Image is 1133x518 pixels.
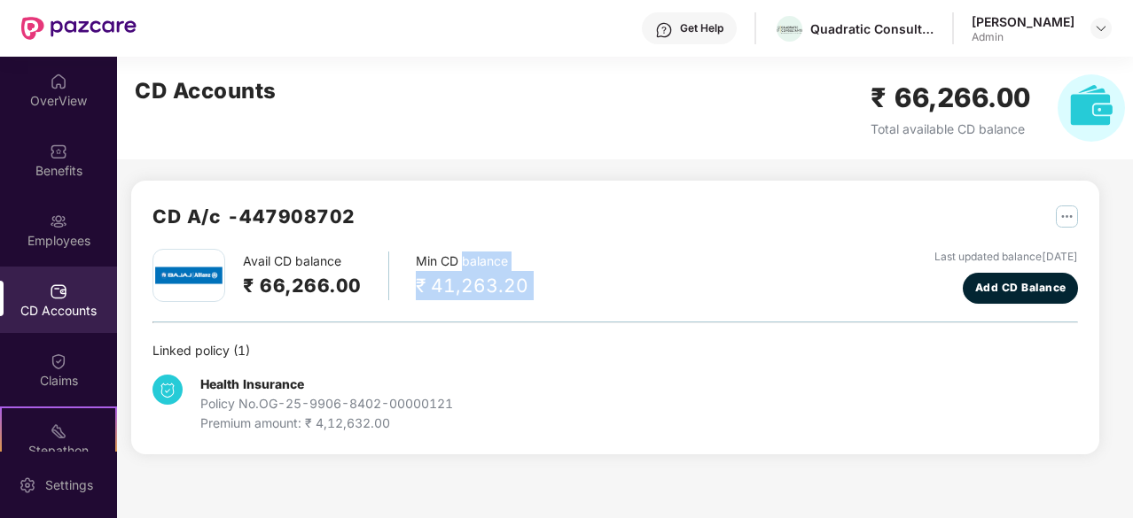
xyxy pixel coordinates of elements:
[50,282,67,300] img: svg+xml;base64,PHN2ZyBpZD0iQ0RfQWNjb3VudHMiIGRhdGEtbmFtZT0iQ0QgQWNjb3VudHMiIHhtbG5zPSJodHRwOi8vd3...
[21,17,137,40] img: New Pazcare Logo
[1056,205,1078,228] img: svg+xml;base64,PHN2ZyB4bWxucz0iaHR0cDovL3d3dy53My5vcmcvMjAwMC9zdmciIHdpZHRoPSIyNSIgaGVpZ2h0PSIyNS...
[50,143,67,160] img: svg+xml;base64,PHN2ZyBpZD0iQmVuZWZpdHMiIHhtbG5zPSJodHRwOi8vd3d3LnczLm9yZy8yMDAwL3N2ZyIgd2lkdGg9Ij...
[655,21,673,39] img: svg+xml;base64,PHN2ZyBpZD0iSGVscC0zMngzMiIgeG1sbnM9Imh0dHA6Ly93d3cudzMub3JnLzIwMDAvc3ZnIiB3aWR0aD...
[135,74,277,108] h2: CD Accounts
[50,352,67,370] img: svg+xml;base64,PHN2ZyBpZD0iQ2xhaW0iIHhtbG5zPSJodHRwOi8vd3d3LnczLm9yZy8yMDAwL3N2ZyIgd2lkdGg9IjIwIi...
[200,376,304,391] b: Health Insurance
[243,271,362,300] h2: ₹ 66,266.00
[871,121,1025,136] span: Total available CD balance
[50,73,67,90] img: svg+xml;base64,PHN2ZyBpZD0iSG9tZSIgeG1sbnM9Imh0dHA6Ly93d3cudzMub3JnLzIwMDAvc3ZnIiB3aWR0aD0iMjAiIG...
[871,77,1031,119] h2: ₹ 66,266.00
[1094,21,1108,35] img: svg+xml;base64,PHN2ZyBpZD0iRHJvcGRvd24tMzJ4MzIiIHhtbG5zPSJodHRwOi8vd3d3LnczLm9yZy8yMDAwL3N2ZyIgd2...
[680,21,723,35] div: Get Help
[152,375,183,405] img: svg+xml;base64,PHN2ZyB4bWxucz0iaHR0cDovL3d3dy53My5vcmcvMjAwMC9zdmciIHdpZHRoPSIzNCIgaGVpZ2h0PSIzNC...
[19,476,36,494] img: svg+xml;base64,PHN2ZyBpZD0iU2V0dGluZy0yMHgyMCIgeG1sbnM9Imh0dHA6Ly93d3cudzMub3JnLzIwMDAvc3ZnIiB3aW...
[975,280,1067,297] span: Add CD Balance
[416,271,528,300] div: ₹ 41,263.20
[152,202,356,231] h2: CD A/c - 447908702
[152,341,1078,360] div: Linked policy ( 1 )
[1058,74,1125,142] img: svg+xml;base64,PHN2ZyB4bWxucz0iaHR0cDovL3d3dy53My5vcmcvMjAwMC9zdmciIHhtbG5zOnhsaW5rPSJodHRwOi8vd3...
[416,251,528,300] div: Min CD balance
[200,414,453,433] div: Premium amount: ₹ 4,12,632.00
[40,476,98,494] div: Settings
[200,394,453,414] div: Policy No. OG-25-9906-8402-00000121
[155,254,223,297] img: bajaj.png
[50,213,67,230] img: svg+xml;base64,PHN2ZyBpZD0iRW1wbG95ZWVzIiB4bWxucz0iaHR0cDovL3d3dy53My5vcmcvMjAwMC9zdmciIHdpZHRoPS...
[972,13,1074,30] div: [PERSON_NAME]
[972,30,1074,44] div: Admin
[963,273,1078,304] button: Add CD Balance
[777,26,802,34] img: quadratic_consultants_logo_3.png
[810,20,934,37] div: Quadratic Consultants
[934,249,1078,266] div: Last updated balance [DATE]
[2,442,115,460] div: Stepathon
[50,422,67,440] img: svg+xml;base64,PHN2ZyB4bWxucz0iaHR0cDovL3d3dy53My5vcmcvMjAwMC9zdmciIHdpZHRoPSIyMSIgaGVpZ2h0PSIyMC...
[243,251,389,300] div: Avail CD balance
